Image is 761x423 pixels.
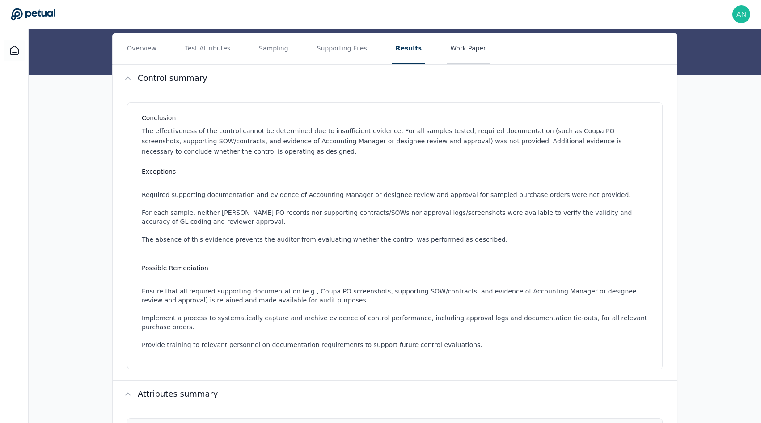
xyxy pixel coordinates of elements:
[142,235,651,244] li: The absence of this evidence prevents the auditor from evaluating whether the control was perform...
[142,208,651,226] li: For each sample, neither [PERSON_NAME] PO records nor supporting contracts/SOWs nor approval logs...
[138,72,207,84] h2: Control summary
[138,388,218,400] h2: Attributes summary
[11,8,55,21] a: Go to Dashboard
[142,264,651,272] h3: Possible Remediation
[142,167,651,176] h3: Exceptions
[255,33,292,64] button: Sampling
[4,40,25,61] a: Dashboard
[732,5,750,23] img: andrew+doordash@petual.ai
[142,126,651,156] p: The effectiveness of the control cannot be determined due to insufficient evidence. For all sampl...
[142,287,651,305] li: Ensure that all required supporting documentation (e.g., Coupa PO screenshots, supporting SOW/con...
[142,113,651,122] h3: Conclusion
[113,381,677,407] button: Attributes summary
[113,65,677,92] button: Control summary
[142,190,651,199] li: Required supporting documentation and evidence of Accounting Manager or designee review and appro...
[392,33,425,64] button: Results
[123,33,160,64] button: Overview
[113,33,677,64] nav: Tabs
[142,340,651,349] li: Provide training to relevant personnel on documentation requirements to support future control ev...
[182,33,234,64] button: Test Attributes
[313,33,371,64] button: Supporting Files
[142,314,651,331] li: Implement a process to systematically capture and archive evidence of control performance, includ...
[447,33,490,64] button: Work Paper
